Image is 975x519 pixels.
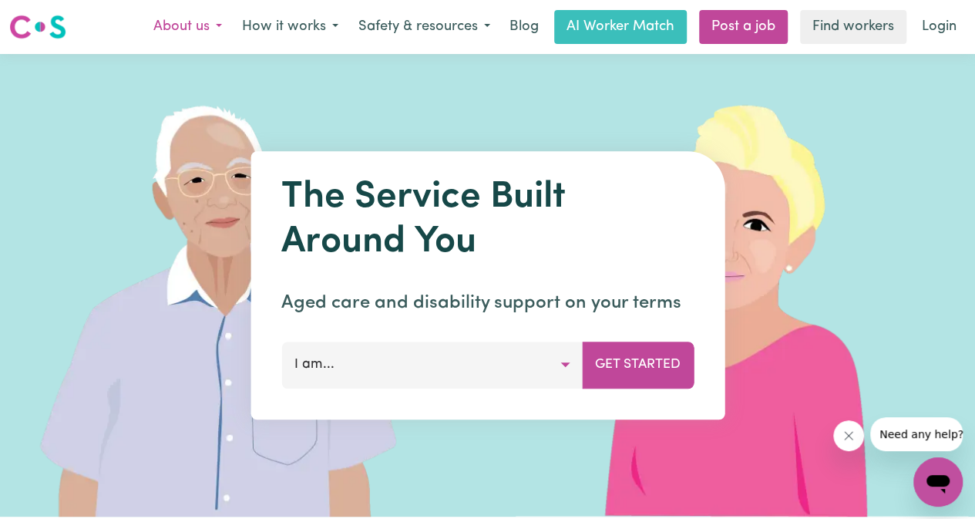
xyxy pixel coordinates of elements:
a: AI Worker Match [554,10,687,44]
iframe: Close message [833,420,864,451]
img: Careseekers logo [9,13,66,41]
button: About us [143,11,232,43]
iframe: Message from company [870,417,963,451]
a: Login [913,10,966,44]
iframe: Button to launch messaging window [913,457,963,507]
button: How it works [232,11,348,43]
a: Post a job [699,10,788,44]
a: Careseekers logo [9,9,66,45]
p: Aged care and disability support on your terms [281,289,694,317]
span: Need any help? [9,11,93,23]
button: Get Started [582,342,694,388]
a: Blog [500,10,548,44]
button: Safety & resources [348,11,500,43]
h1: The Service Built Around You [281,176,694,265]
button: I am... [281,342,583,388]
a: Find workers [800,10,906,44]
